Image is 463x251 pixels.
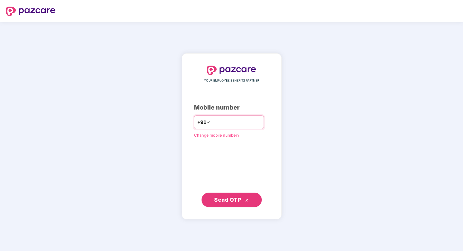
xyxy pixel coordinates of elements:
span: Send OTP [214,197,241,203]
img: logo [6,7,55,16]
span: double-right [245,198,249,202]
span: down [206,120,210,124]
img: logo [207,66,256,75]
div: Mobile number [194,103,269,112]
span: YOUR EMPLOYEE BENEFITS PARTNER [204,78,259,83]
a: Change mobile number? [194,133,239,138]
button: Send OTPdouble-right [202,193,262,207]
span: +91 [197,119,206,126]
